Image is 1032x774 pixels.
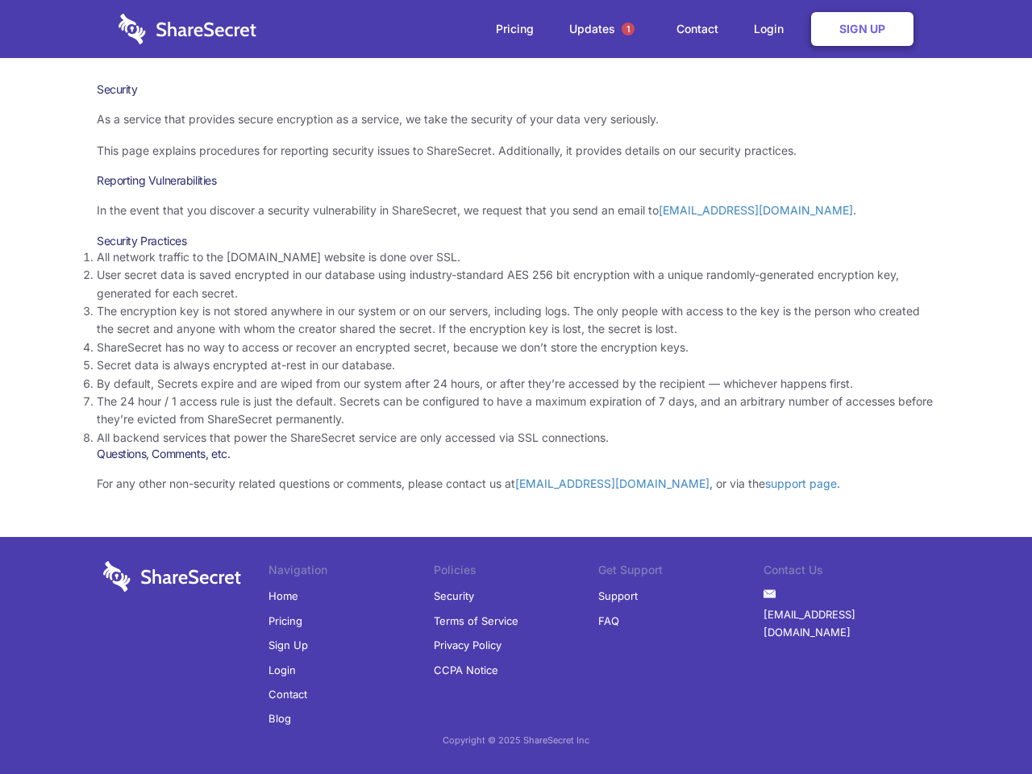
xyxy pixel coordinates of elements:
[97,393,935,429] li: The 24 hour / 1 access rule is just the default. Secrets can be configured to have a maximum expi...
[515,476,709,490] a: [EMAIL_ADDRESS][DOMAIN_NAME]
[97,82,935,97] h1: Security
[765,476,837,490] a: support page
[97,173,935,188] h3: Reporting Vulnerabilities
[268,609,302,633] a: Pricing
[659,203,853,217] a: [EMAIL_ADDRESS][DOMAIN_NAME]
[97,339,935,356] li: ShareSecret has no way to access or recover an encrypted secret, because we don’t store the encry...
[268,658,296,682] a: Login
[434,658,498,682] a: CCPA Notice
[97,248,935,266] li: All network traffic to the [DOMAIN_NAME] website is done over SSL.
[598,561,764,584] li: Get Support
[811,12,913,46] a: Sign Up
[119,14,256,44] img: logo-wordmark-white-trans-d4663122ce5f474addd5e946df7df03e33cb6a1c49d2221995e7729f52c070b2.svg
[622,23,635,35] span: 1
[268,561,434,584] li: Navigation
[764,602,929,645] a: [EMAIL_ADDRESS][DOMAIN_NAME]
[268,682,307,706] a: Contact
[764,561,929,584] li: Contact Us
[268,584,298,608] a: Home
[97,266,935,302] li: User secret data is saved encrypted in our database using industry-standard AES 256 bit encryptio...
[434,633,501,657] a: Privacy Policy
[103,561,241,592] img: logo-wordmark-white-trans-d4663122ce5f474addd5e946df7df03e33cb6a1c49d2221995e7729f52c070b2.svg
[97,375,935,393] li: By default, Secrets expire and are wiped from our system after 24 hours, or after they’re accesse...
[738,4,808,54] a: Login
[268,633,308,657] a: Sign Up
[97,475,935,493] p: For any other non-security related questions or comments, please contact us at , or via the .
[97,110,935,128] p: As a service that provides secure encryption as a service, we take the security of your data very...
[97,356,935,374] li: Secret data is always encrypted at-rest in our database.
[97,142,935,160] p: This page explains procedures for reporting security issues to ShareSecret. Additionally, it prov...
[97,429,935,447] li: All backend services that power the ShareSecret service are only accessed via SSL connections.
[480,4,550,54] a: Pricing
[97,302,935,339] li: The encryption key is not stored anywhere in our system or on our servers, including logs. The on...
[598,609,619,633] a: FAQ
[97,234,935,248] h3: Security Practices
[268,706,291,730] a: Blog
[97,202,935,219] p: In the event that you discover a security vulnerability in ShareSecret, we request that you send ...
[598,584,638,608] a: Support
[434,584,474,608] a: Security
[97,447,935,461] h3: Questions, Comments, etc.
[660,4,734,54] a: Contact
[434,609,518,633] a: Terms of Service
[434,561,599,584] li: Policies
